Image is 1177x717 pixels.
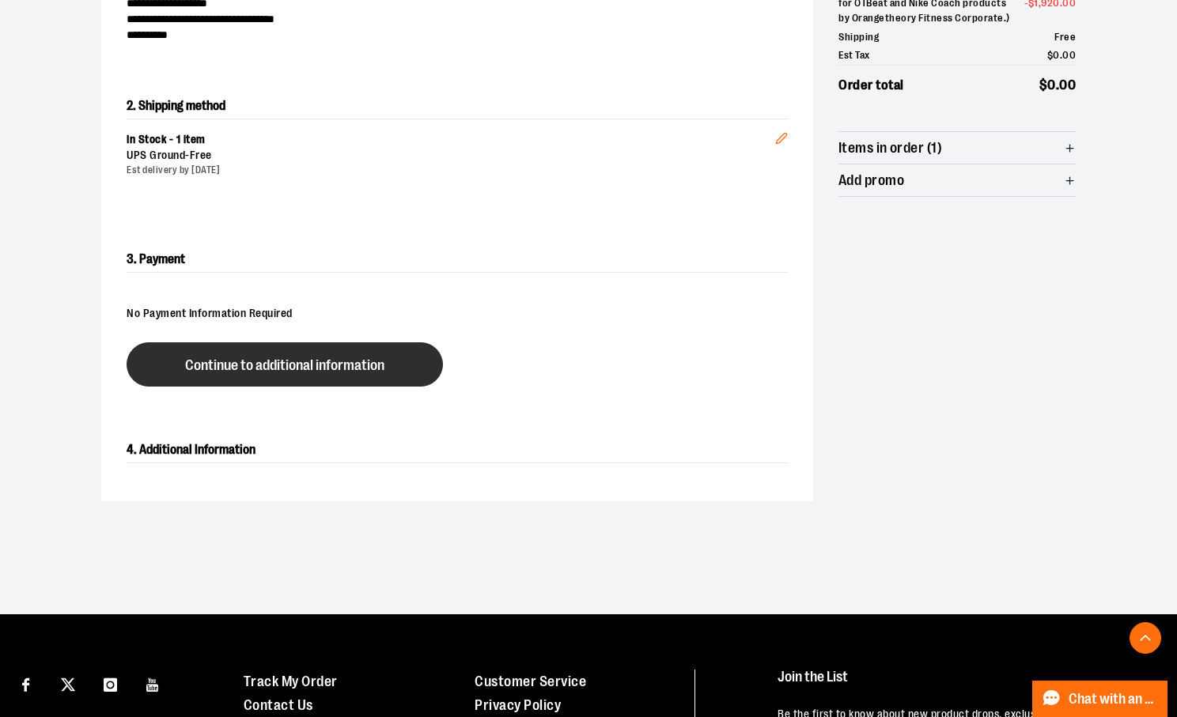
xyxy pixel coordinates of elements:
[139,670,167,697] a: Visit our Youtube page
[1047,77,1056,92] span: 0
[185,358,384,373] span: Continue to additional information
[244,697,313,713] a: Contact Us
[127,148,775,164] div: UPS Ground -
[838,75,904,96] span: Order total
[763,107,800,162] button: Edit
[55,670,82,697] a: Visit our X page
[190,149,212,161] span: Free
[838,173,904,188] span: Add promo
[127,93,788,119] h2: 2. Shipping method
[127,164,775,177] div: Est delivery by [DATE]
[1053,49,1060,61] span: 0
[475,674,586,689] a: Customer Service
[1056,77,1060,92] span: .
[127,247,788,273] h2: 3. Payment
[244,674,338,689] a: Track My Order
[1032,681,1168,717] button: Chat with an Expert
[127,342,443,387] button: Continue to additional information
[1062,49,1076,61] span: 00
[1069,692,1158,707] span: Chat with an Expert
[1039,77,1048,92] span: $
[1047,49,1054,61] span: $
[838,164,1076,196] button: Add promo
[1060,49,1063,61] span: .
[97,670,124,697] a: Visit our Instagram page
[475,697,561,713] a: Privacy Policy
[838,141,942,156] span: Items in order (1)
[778,670,1146,699] h4: Join the List
[127,132,775,148] div: In Stock - 1 item
[838,29,879,45] span: Shipping
[1130,622,1161,654] button: Back To Top
[838,132,1076,164] button: Items in order (1)
[127,437,788,463] h2: 4. Additional Information
[12,670,40,697] a: Visit our Facebook page
[838,47,870,63] span: Est Tax
[1059,77,1076,92] span: 00
[127,298,788,330] div: No Payment Information Required
[61,677,75,692] img: Twitter
[1054,31,1076,43] span: Free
